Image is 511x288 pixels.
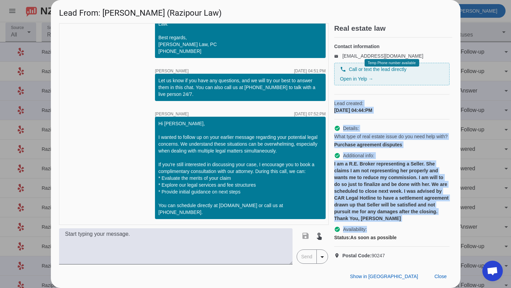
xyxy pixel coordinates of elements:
div: [DATE] 04:51:PM [294,69,325,73]
mat-icon: email [334,54,342,58]
mat-icon: phone [340,66,346,72]
h4: Contact information [334,43,450,50]
div: [DATE] 07:52:PM [294,112,325,116]
span: Close [435,274,447,279]
strong: Postal Code: [342,253,372,258]
div: Purchase agreement disputes [334,141,450,148]
span: Additional info: [343,152,374,159]
mat-icon: location_on [334,253,342,258]
strong: Status: [334,235,350,240]
span: Availability: [343,226,367,233]
span: Show in [GEOGRAPHIC_DATA] [350,274,418,279]
span: Lead created: [334,100,450,107]
mat-icon: arrow_drop_down [318,253,326,261]
span: What type of real estate issue do you need help with? [334,133,448,140]
span: [PERSON_NAME] [155,112,189,116]
div: As soon as possible [334,234,450,241]
div: Hi [PERSON_NAME], I wanted to follow up on your earlier message regarding your potential legal co... [158,120,322,216]
mat-icon: check_circle [334,153,340,159]
div: Open chat [482,261,503,281]
span: Call or text the lead directly [349,66,407,73]
div: [DATE] 04:44:PM [334,107,450,114]
mat-icon: check_circle [334,226,340,232]
button: Close [429,270,452,283]
div: I am a R.E. Broker representing a Seller. She claims I am not representing her properly and wants... [334,160,450,222]
div: Let us know if you have any questions, and we will try our best to answer them in this chat. You ... [158,77,322,98]
span: [PERSON_NAME] [155,69,189,73]
mat-icon: touch_app [315,232,323,240]
a: [EMAIL_ADDRESS][DOMAIN_NAME] [342,53,423,59]
span: Temp Phone number available [368,61,415,65]
button: Show in [GEOGRAPHIC_DATA] [344,270,423,283]
a: Open in Yelp → [340,76,373,82]
mat-icon: check_circle [334,125,340,131]
span: Details: [343,125,359,132]
h2: Real estate law [334,25,452,32]
span: 90247 [342,252,385,259]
